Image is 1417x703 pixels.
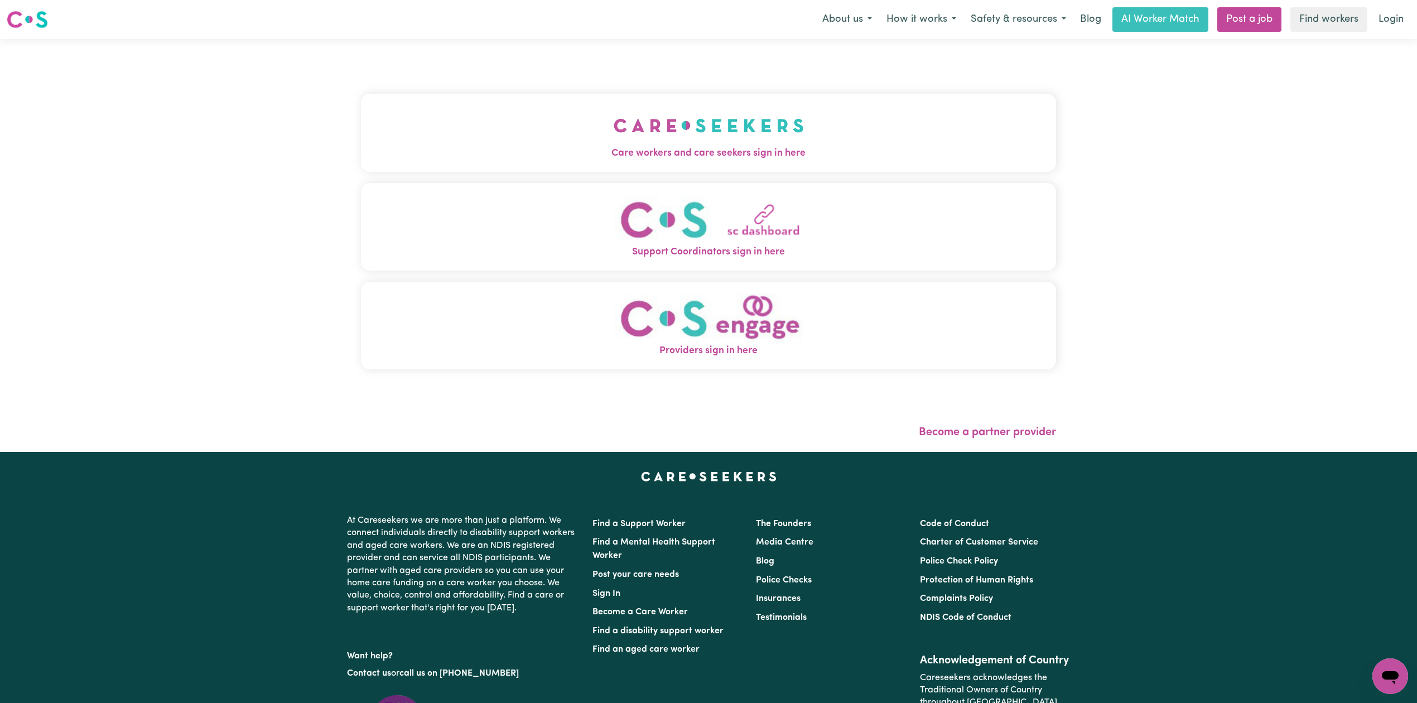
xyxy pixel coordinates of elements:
a: Post a job [1217,7,1281,32]
a: Insurances [756,594,801,603]
span: Care workers and care seekers sign in here [361,146,1056,161]
a: Find a disability support worker [592,627,724,635]
button: How it works [879,8,963,31]
p: or [347,663,579,684]
button: Providers sign in here [361,282,1056,369]
p: Want help? [347,646,579,662]
a: Code of Conduct [920,519,989,528]
a: Testimonials [756,613,807,622]
button: About us [815,8,879,31]
a: Police Checks [756,576,812,585]
a: Find an aged care worker [592,645,700,654]
button: Care workers and care seekers sign in here [361,94,1056,172]
a: Careseekers home page [641,472,777,481]
p: At Careseekers we are more than just a platform. We connect individuals directly to disability su... [347,510,579,619]
img: Careseekers logo [7,9,48,30]
a: Login [1372,7,1410,32]
a: The Founders [756,519,811,528]
a: call us on [PHONE_NUMBER] [399,669,519,678]
a: Become a partner provider [919,427,1056,438]
a: Protection of Human Rights [920,576,1033,585]
h2: Acknowledgement of Country [920,654,1070,667]
a: Find a Mental Health Support Worker [592,538,715,560]
a: Become a Care Worker [592,608,688,617]
a: Media Centre [756,538,813,547]
span: Support Coordinators sign in here [361,245,1056,259]
a: Complaints Policy [920,594,993,603]
a: Contact us [347,669,391,678]
a: NDIS Code of Conduct [920,613,1011,622]
button: Support Coordinators sign in here [361,183,1056,271]
a: Police Check Policy [920,557,998,566]
a: Find a Support Worker [592,519,686,528]
a: Sign In [592,589,620,598]
a: Blog [1073,7,1108,32]
iframe: Button to launch messaging window [1372,658,1408,694]
a: Blog [756,557,774,566]
a: Post your care needs [592,570,679,579]
a: AI Worker Match [1112,7,1208,32]
a: Find workers [1290,7,1367,32]
button: Safety & resources [963,8,1073,31]
a: Careseekers logo [7,7,48,32]
span: Providers sign in here [361,344,1056,358]
a: Charter of Customer Service [920,538,1038,547]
